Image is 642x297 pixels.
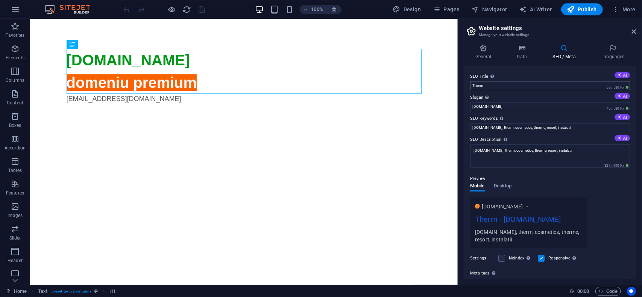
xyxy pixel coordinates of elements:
[183,5,191,14] i: Reload page
[390,3,424,15] div: Design (Ctrl+Alt+Y)
[479,32,621,38] h3: Manage your website settings
[7,100,23,106] p: Content
[605,85,630,90] span: 58 / 580 Px
[561,3,603,15] button: Publish
[605,106,630,111] span: 76 / 580 Px
[182,5,191,14] button: reload
[470,181,485,192] span: Mobile
[8,213,23,219] p: Images
[470,183,511,197] div: Preview
[5,32,24,38] p: Favorites
[6,190,24,196] p: Features
[470,72,630,81] label: SEO Title
[475,204,480,209] img: orange-qfsqPD8Lx7i11iWja9XsBg-aKFNRvam6woRtTRehDa5ww.png
[519,6,552,13] span: AI Writer
[603,163,630,168] span: 327 / 990 Px
[569,287,589,296] h6: Session time
[494,181,512,192] span: Desktop
[583,288,584,294] span: :
[505,44,541,60] h4: Data
[50,287,91,296] span: . preset-text-v2-columns
[615,72,630,78] button: SEO Title
[167,5,176,14] button: Click here to leave preview mode and continue editing
[94,289,98,293] i: This element is a customizable preset
[541,44,590,60] h4: SEO / Meta
[470,102,630,111] input: Slogan...
[516,3,555,15] button: AI Writer
[470,93,630,102] label: Slogan
[9,122,21,128] p: Boxes
[470,174,485,183] p: Preview
[43,5,100,14] img: Editor Logo
[615,114,630,120] button: SEO Keywords
[331,6,337,13] i: On resize automatically adjust zoom level to fit chosen device.
[6,55,25,61] p: Elements
[8,258,23,264] p: Header
[311,5,323,14] h6: 100%
[548,254,578,263] label: Responsive
[464,44,505,60] h4: General
[615,93,630,99] button: Slogan
[577,287,589,296] span: 00 00
[475,228,583,243] div: [DOMAIN_NAME], therm, cosmetics, therme, resort, instalatii
[8,167,22,173] p: Tables
[6,77,24,83] p: Columns
[433,6,459,13] span: Pages
[509,254,533,263] label: Noindex
[627,287,636,296] button: Usercentrics
[38,287,47,296] span: Click to select. Double-click to edit
[590,44,636,60] h4: Languages
[615,135,630,141] button: SEO Description
[390,3,424,15] button: Design
[9,235,21,241] p: Slider
[472,6,507,13] span: Navigator
[609,3,639,15] button: More
[567,6,597,13] span: Publish
[470,254,495,263] label: Settings
[479,25,636,32] h2: Website settings
[475,214,583,228] div: Therm - [DOMAIN_NAME]
[300,5,326,14] button: 100%
[393,6,421,13] span: Design
[5,145,26,151] p: Accordion
[612,6,636,13] span: More
[470,269,630,278] label: Meta tags
[595,287,621,296] button: Code
[470,114,630,123] label: SEO Keywords
[38,287,116,296] nav: breadcrumb
[109,287,115,296] span: Click to select. Double-click to edit
[6,287,27,296] a: Click to cancel selection. Double-click to open Pages
[469,3,510,15] button: Navigator
[599,287,618,296] span: Code
[482,203,523,210] span: [DOMAIN_NAME]
[430,3,462,15] button: Pages
[470,135,630,144] label: SEO Description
